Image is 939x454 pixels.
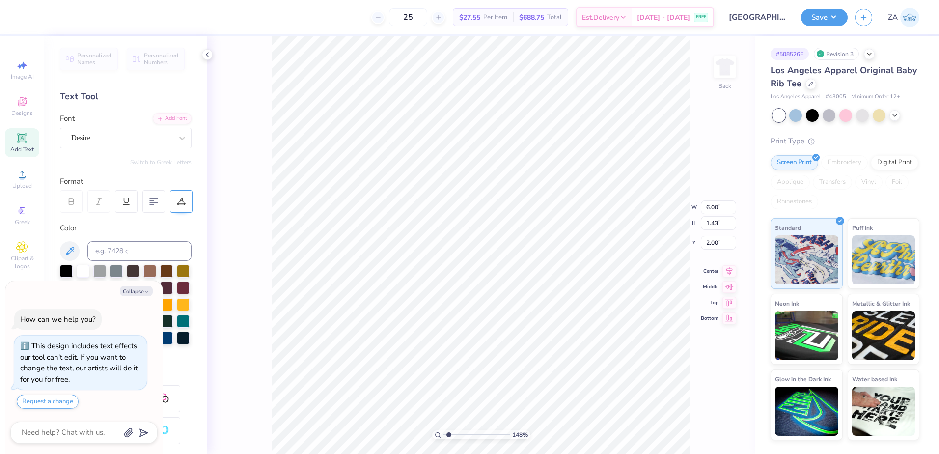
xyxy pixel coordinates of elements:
img: Water based Ink [852,387,915,436]
div: This design includes text effects our tool can't edit. If you want to change the text, our artist... [20,341,138,384]
div: Embroidery [821,155,868,170]
div: Revision 3 [814,48,859,60]
span: Upload [12,182,32,190]
span: Water based Ink [852,374,897,384]
span: Greek [15,218,30,226]
span: [DATE] - [DATE] [637,12,690,23]
img: Metallic & Glitter Ink [852,311,915,360]
span: Neon Ink [775,298,799,309]
span: ZA [888,12,898,23]
span: Puff Ink [852,223,873,233]
div: Foil [885,175,909,190]
div: Rhinestones [771,195,818,209]
span: Center [701,268,718,275]
span: Personalized Names [77,52,112,66]
span: Image AI [11,73,34,81]
img: Back [715,57,735,77]
input: – – [389,8,427,26]
img: Zuriel Alaba [900,8,919,27]
img: Standard [775,235,838,284]
img: Glow in the Dark Ink [775,387,838,436]
input: Untitled Design [721,7,794,27]
span: Top [701,299,718,306]
span: Total [547,12,562,23]
span: $27.55 [459,12,480,23]
span: Per Item [483,12,507,23]
button: Request a change [17,395,79,409]
span: Glow in the Dark Ink [775,374,831,384]
div: Transfers [813,175,852,190]
div: Print Type [771,136,919,147]
div: Applique [771,175,810,190]
input: e.g. 7428 c [87,241,192,261]
span: Add Text [10,145,34,153]
span: Los Angeles Apparel [771,93,821,101]
button: Collapse [120,286,153,296]
span: Designs [11,109,33,117]
div: Format [60,176,193,187]
span: # 43005 [826,93,846,101]
div: Text Tool [60,90,192,103]
img: Puff Ink [852,235,915,284]
button: Save [801,9,848,26]
span: Metallic & Glitter Ink [852,298,910,309]
span: Est. Delivery [582,12,619,23]
span: Clipart & logos [5,255,39,270]
img: Neon Ink [775,311,838,360]
label: Font [60,113,75,124]
a: ZA [888,8,919,27]
span: Standard [775,223,801,233]
span: Los Angeles Apparel Original Baby Rib Tee [771,64,917,89]
span: Bottom [701,315,718,322]
span: Minimum Order: 12 + [851,93,900,101]
span: Middle [701,284,718,290]
div: Back [718,82,731,90]
span: Personalized Numbers [144,52,179,66]
div: Vinyl [855,175,883,190]
span: 148 % [512,430,528,439]
div: How can we help you? [20,314,96,324]
div: Digital Print [871,155,918,170]
div: Add Font [153,113,192,124]
div: Screen Print [771,155,818,170]
span: $688.75 [519,12,544,23]
div: # 508526E [771,48,809,60]
div: Color [60,223,192,234]
span: FREE [696,14,706,21]
button: Switch to Greek Letters [130,158,192,166]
